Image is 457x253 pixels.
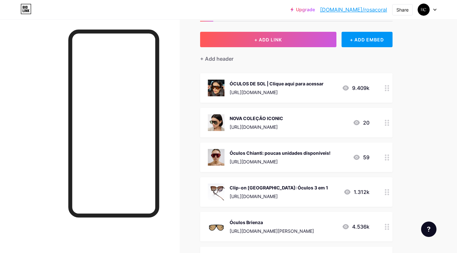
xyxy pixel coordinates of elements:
[230,193,328,200] div: [URL][DOMAIN_NAME]
[208,218,224,235] img: Óculos Brienza
[230,184,328,191] div: Clip-on [GEOGRAPHIC_DATA]: Óculos 3 em 1
[230,89,324,96] div: [URL][DOMAIN_NAME]
[342,223,369,231] div: 4.536k
[343,188,369,196] div: 1.312k
[230,80,324,87] div: ÓCULOS DE SOL | Clique aqui para acessar
[291,7,315,12] a: Upgrade
[208,149,224,166] img: Óculos Chianti: poucas unidades disponíveis!
[230,150,331,156] div: Óculos Chianti: poucas unidades disponíveis!
[418,4,430,16] img: rosacoral
[254,37,282,42] span: + ADD LINK
[208,80,224,96] img: ÓCULOS DE SOL | Clique aqui para acessar
[200,55,233,63] div: + Add header
[342,32,393,47] div: + ADD EMBED
[353,153,369,161] div: 59
[396,6,409,13] div: Share
[230,158,331,165] div: [URL][DOMAIN_NAME]
[208,114,224,131] img: NOVA COLEÇÃO ICONIC
[230,115,283,122] div: NOVA COLEÇÃO ICONIC
[230,228,314,234] div: [URL][DOMAIN_NAME][PERSON_NAME]
[353,119,369,126] div: 20
[208,184,224,200] img: Clip-on Barcelona: Óculos 3 em 1
[230,124,283,130] div: [URL][DOMAIN_NAME]
[320,6,387,13] a: [DOMAIN_NAME]/rosacoral
[200,32,336,47] button: + ADD LINK
[230,219,314,226] div: Óculos Brienza
[342,84,369,92] div: 9.409k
